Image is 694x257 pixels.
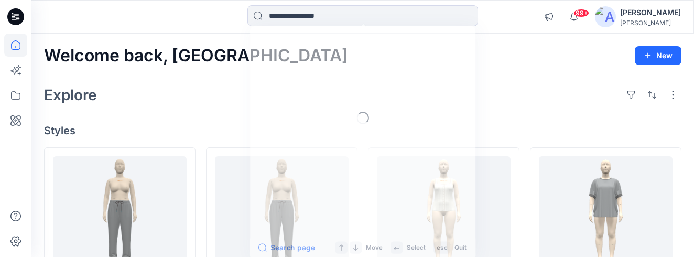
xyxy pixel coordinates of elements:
button: New [635,46,681,65]
div: [PERSON_NAME] [620,19,681,27]
p: Quit [454,242,466,253]
img: avatar [595,6,616,27]
div: [PERSON_NAME] [620,6,681,19]
p: esc [437,242,448,253]
span: 99+ [573,9,589,17]
h2: Explore [44,87,97,103]
h2: Welcome back, [GEOGRAPHIC_DATA] [44,46,348,66]
button: Search page [258,241,315,253]
p: Select [407,242,425,253]
p: Move [366,242,382,253]
h4: Styles [44,124,681,137]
